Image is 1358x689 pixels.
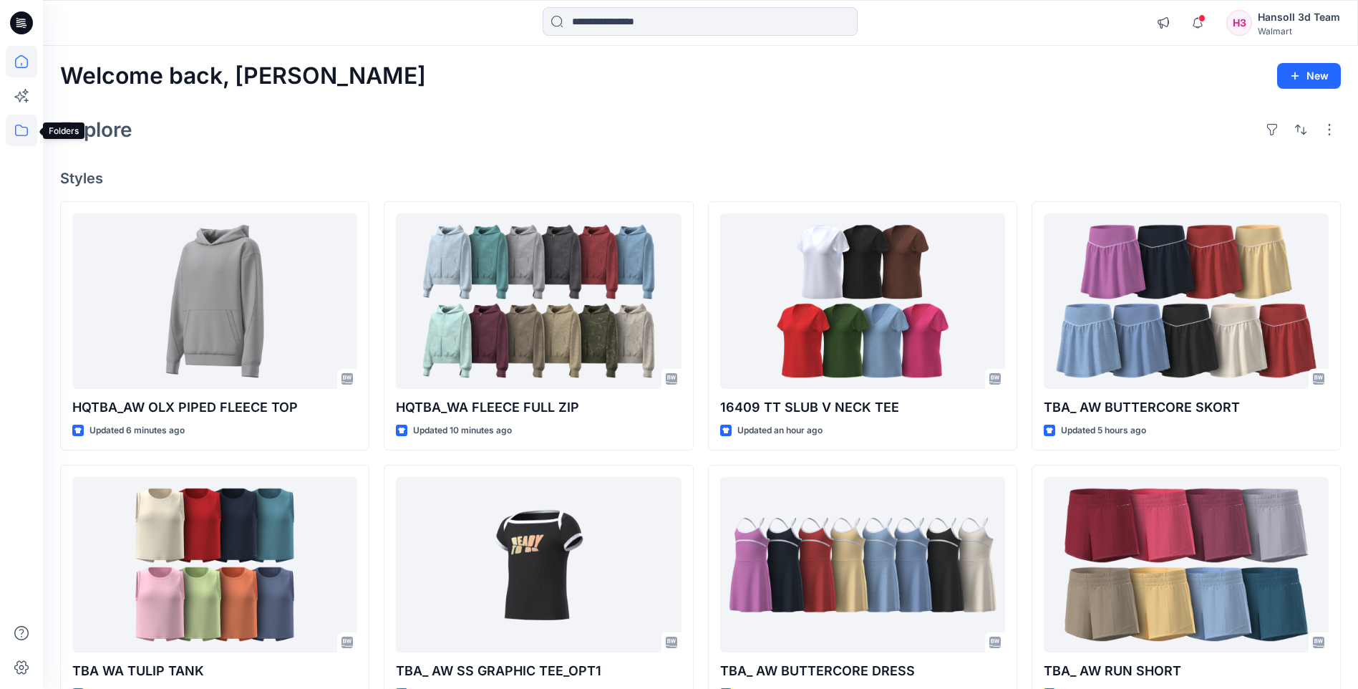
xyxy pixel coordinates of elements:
h2: Explore [60,118,132,141]
button: New [1277,63,1341,89]
p: TBA_ AW BUTTERCORE DRESS [720,661,1005,681]
a: 16409 TT SLUB V NECK TEE [720,213,1005,389]
a: TBA_ AW RUN SHORT [1044,477,1329,652]
div: H3 [1226,10,1252,36]
a: HQTBA_AW OLX PIPED FLEECE TOP [72,213,357,389]
p: Updated 5 hours ago [1061,423,1146,438]
h4: Styles [60,170,1341,187]
a: TBA_ AW BUTTERCORE DRESS [720,477,1005,652]
a: TBA_ AW SS GRAPHIC TEE_OPT1 [396,477,681,652]
p: 16409 TT SLUB V NECK TEE [720,397,1005,418]
p: Updated 10 minutes ago [413,423,512,438]
p: TBA_ AW BUTTERCORE SKORT [1044,397,1329,418]
a: TBA_ AW BUTTERCORE SKORT [1044,213,1329,389]
p: HQTBA_WA FLEECE FULL ZIP [396,397,681,418]
div: Walmart [1258,26,1340,37]
p: Updated 6 minutes ago [89,423,185,438]
p: TBA_ AW RUN SHORT [1044,661,1329,681]
div: Hansoll 3d Team [1258,9,1340,26]
h2: Welcome back, [PERSON_NAME] [60,63,426,90]
a: HQTBA_WA FLEECE FULL ZIP [396,213,681,389]
p: HQTBA_AW OLX PIPED FLEECE TOP [72,397,357,418]
p: TBA_ AW SS GRAPHIC TEE_OPT1 [396,661,681,681]
p: TBA WA TULIP TANK [72,661,357,681]
p: Updated an hour ago [737,423,823,438]
a: TBA WA TULIP TANK [72,477,357,652]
